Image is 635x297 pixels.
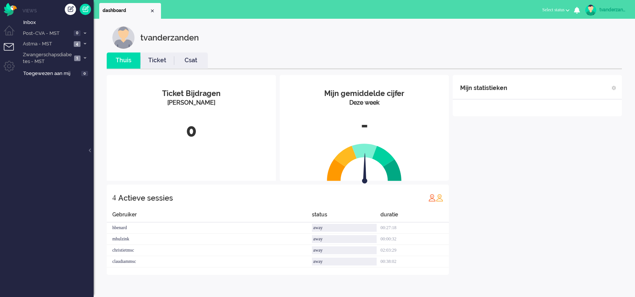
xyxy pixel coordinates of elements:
div: 00:00:32 [380,234,449,245]
a: Inbox [22,18,94,26]
img: avatar [585,4,596,16]
div: away [312,224,377,232]
span: Inbox [23,19,94,26]
div: 4 [112,190,116,205]
li: Tickets menu [4,43,21,60]
div: Close tab [149,8,155,14]
div: [PERSON_NAME] [112,99,270,107]
div: Creëer ticket [65,4,76,15]
li: Select status [538,2,574,19]
button: Select status [538,4,574,15]
li: Views [22,7,94,14]
li: Thuis [107,52,140,69]
span: Astma - MST [22,40,72,48]
div: Deze week [285,99,443,107]
div: tvanderzanden [140,26,199,49]
div: 00:38:02 [380,256,449,267]
img: flow_omnibird.svg [4,3,17,16]
span: 4 [74,41,80,47]
div: Ticket Bijdragen [112,88,270,99]
div: Gebruiker [107,211,312,222]
span: dashboard [103,7,149,14]
li: Ticket [140,52,174,69]
div: hbenard [107,222,312,234]
div: - [285,113,443,138]
li: Dashboard menu [4,25,21,42]
img: arrow.svg [349,153,381,185]
div: mhulzink [107,234,312,245]
span: Post-CVA - MST [22,30,72,37]
div: away [312,246,377,254]
div: duratie [380,211,449,222]
div: 02:03:29 [380,245,449,256]
div: christietmsc [107,245,312,256]
div: 00:27:18 [380,222,449,234]
div: status [312,211,380,222]
span: Zwangerschapsdiabetes - MST [22,51,72,65]
a: tvanderzanden [584,4,628,16]
a: Omnidesk [4,5,17,10]
li: Dashboard [99,3,161,19]
a: Quick Ticket [80,4,91,15]
div: claudiammsc [107,256,312,267]
a: Csat [174,56,208,65]
a: Thuis [107,56,140,65]
div: tvanderzanden [599,6,628,13]
div: Actieve sessies [118,190,173,205]
div: away [312,258,377,265]
a: Ticket [140,56,174,65]
img: customer.svg [112,26,135,49]
span: Select status [542,7,565,12]
a: Toegewezen aan mij 0 [22,69,94,77]
div: away [312,235,377,243]
div: 0 [112,118,270,143]
div: Mijn statistieken [460,81,507,96]
div: Mijn gemiddelde cijfer [285,88,443,99]
img: profile_red.svg [428,194,436,201]
span: 1 [74,55,80,61]
span: Toegewezen aan mij [23,70,79,77]
img: profile_orange.svg [436,194,443,201]
img: semi_circle.svg [327,143,402,181]
span: 0 [81,71,88,76]
li: Csat [174,52,208,69]
li: Admin menu [4,61,21,78]
span: 0 [74,30,80,36]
